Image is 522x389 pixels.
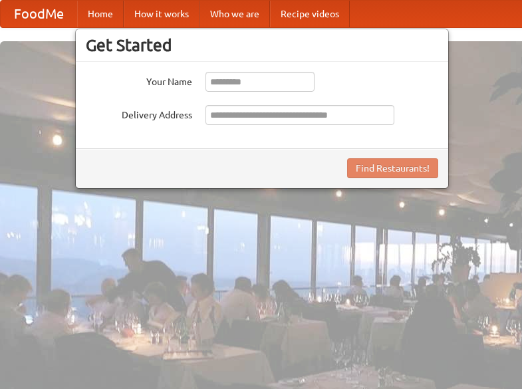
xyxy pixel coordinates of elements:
[347,158,438,178] button: Find Restaurants!
[77,1,124,27] a: Home
[86,105,192,122] label: Delivery Address
[86,35,438,55] h3: Get Started
[1,1,77,27] a: FoodMe
[199,1,270,27] a: Who we are
[124,1,199,27] a: How it works
[270,1,350,27] a: Recipe videos
[86,72,192,88] label: Your Name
